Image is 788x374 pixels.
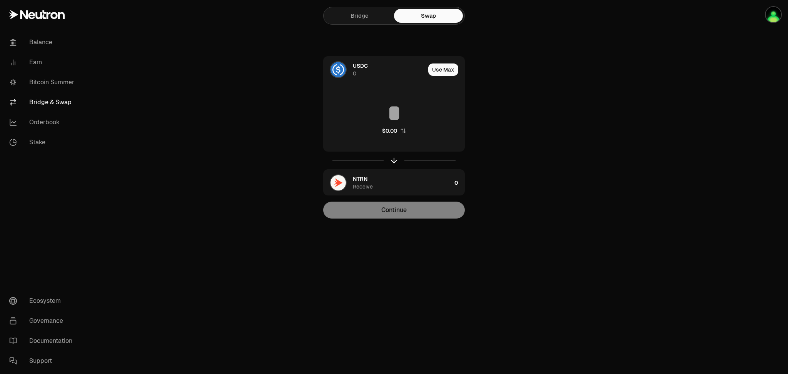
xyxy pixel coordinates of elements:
[353,70,356,77] div: 0
[428,63,458,76] button: Use Max
[331,62,346,77] img: USDC Logo
[353,62,368,70] span: USDC
[766,7,781,22] img: dgrz2-keplr
[324,170,451,196] div: NTRN LogoNTRNReceive
[3,311,83,331] a: Governance
[394,9,463,23] a: Swap
[3,92,83,112] a: Bridge & Swap
[3,351,83,371] a: Support
[382,127,406,135] button: $0.00
[3,32,83,52] a: Balance
[353,175,367,183] span: NTRN
[353,183,373,190] div: Receive
[454,170,464,196] div: 0
[3,291,83,311] a: Ecosystem
[3,52,83,72] a: Earn
[3,112,83,132] a: Orderbook
[324,170,464,196] button: NTRN LogoNTRNReceive0
[3,331,83,351] a: Documentation
[324,57,425,83] div: USDC LogoUSDC0
[331,175,346,190] img: NTRN Logo
[382,127,397,135] div: $0.00
[3,72,83,92] a: Bitcoin Summer
[325,9,394,23] a: Bridge
[3,132,83,152] a: Stake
